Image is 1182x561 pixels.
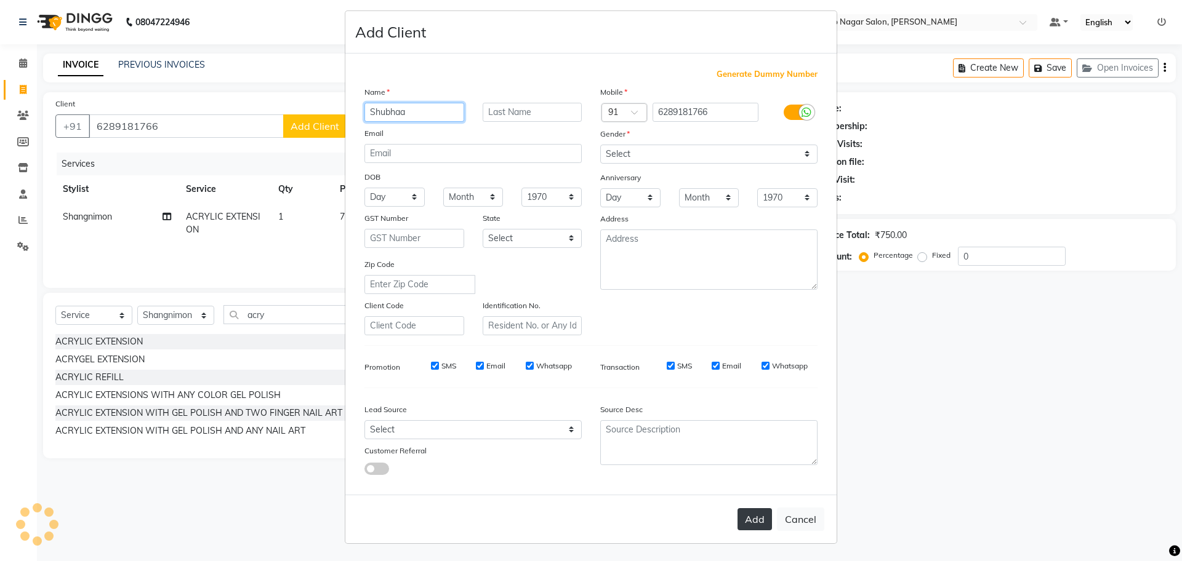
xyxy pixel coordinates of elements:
[600,404,643,415] label: Source Desc
[364,172,380,183] label: DOB
[483,213,501,224] label: State
[364,362,400,373] label: Promotion
[364,259,395,270] label: Zip Code
[364,128,384,139] label: Email
[364,300,404,311] label: Client Code
[722,360,741,372] label: Email
[364,275,475,294] input: Enter Zip Code
[536,360,572,372] label: Whatsapp
[777,507,824,531] button: Cancel
[364,144,582,163] input: Email
[738,508,772,530] button: Add
[364,404,407,415] label: Lead Source
[600,213,629,225] label: Address
[483,300,541,311] label: Identification No.
[486,360,505,372] label: Email
[600,129,630,140] label: Gender
[483,103,582,122] input: Last Name
[653,103,759,122] input: Mobile
[355,21,426,43] h4: Add Client
[364,87,390,98] label: Name
[677,360,692,372] label: SMS
[441,360,456,372] label: SMS
[364,213,408,224] label: GST Number
[364,229,464,248] input: GST Number
[600,87,627,98] label: Mobile
[364,316,464,335] input: Client Code
[364,103,464,122] input: First Name
[600,362,640,373] label: Transaction
[772,360,808,372] label: Whatsapp
[600,172,641,183] label: Anniversary
[717,68,818,81] span: Generate Dummy Number
[483,316,582,335] input: Resident No. or Any Id
[364,445,427,456] label: Customer Referral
